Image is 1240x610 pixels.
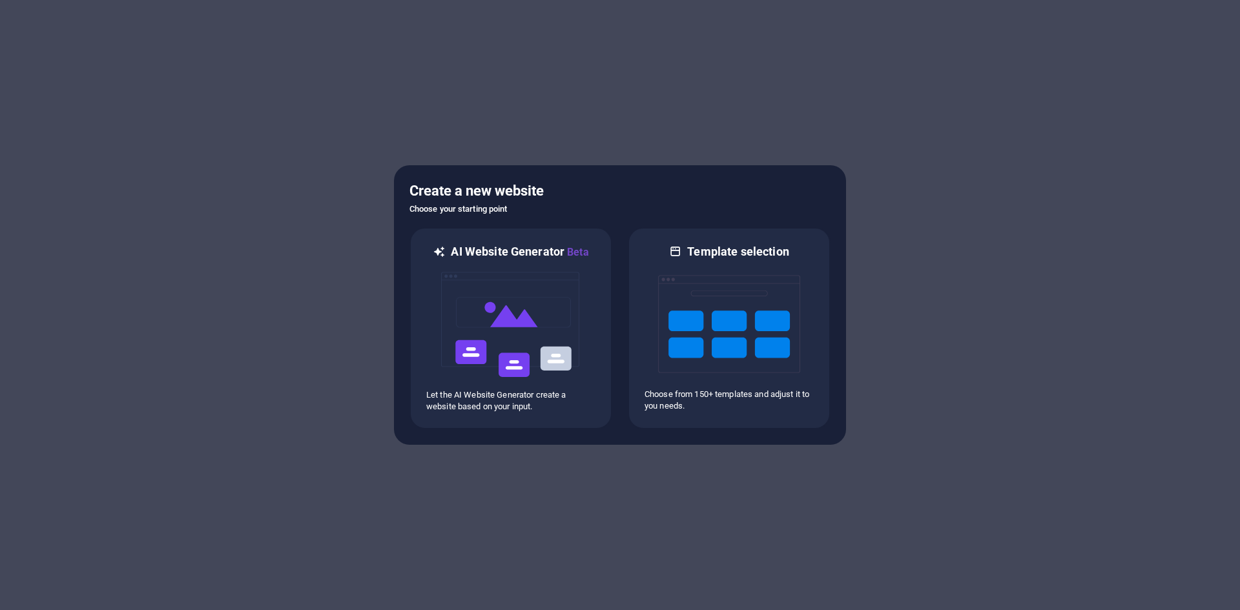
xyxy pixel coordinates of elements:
[440,260,582,389] img: ai
[426,389,595,412] p: Let the AI Website Generator create a website based on your input.
[645,389,814,412] p: Choose from 150+ templates and adjust it to you needs.
[451,244,588,260] h6: AI Website Generator
[409,181,831,201] h5: Create a new website
[409,201,831,217] h6: Choose your starting point
[687,244,789,259] h6: Template selection
[409,227,612,429] div: AI Website GeneratorBetaaiLet the AI Website Generator create a website based on your input.
[564,246,589,258] span: Beta
[628,227,831,429] div: Template selectionChoose from 150+ templates and adjust it to you needs.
